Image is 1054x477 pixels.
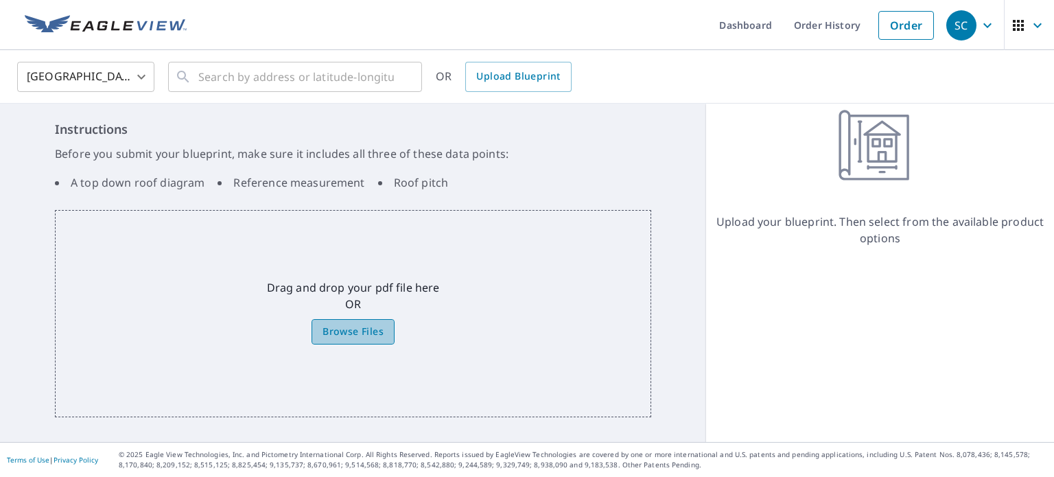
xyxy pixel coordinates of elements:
[119,450,1047,470] p: © 2025 Eagle View Technologies, Inc. and Pictometry International Corp. All Rights Reserved. Repo...
[7,455,49,465] a: Terms of Use
[198,58,394,96] input: Search by address or latitude-longitude
[25,15,187,36] img: EV Logo
[323,323,384,340] span: Browse Files
[312,319,395,345] label: Browse Files
[946,10,976,40] div: SC
[878,11,934,40] a: Order
[7,456,98,464] p: |
[476,68,560,85] span: Upload Blueprint
[55,174,204,191] li: A top down roof diagram
[218,174,364,191] li: Reference measurement
[267,279,440,312] p: Drag and drop your pdf file here OR
[465,62,571,92] a: Upload Blueprint
[54,455,98,465] a: Privacy Policy
[706,213,1054,246] p: Upload your blueprint. Then select from the available product options
[55,120,651,139] h6: Instructions
[55,146,651,162] p: Before you submit your blueprint, make sure it includes all three of these data points:
[436,62,572,92] div: OR
[17,58,154,96] div: [GEOGRAPHIC_DATA]
[378,174,449,191] li: Roof pitch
